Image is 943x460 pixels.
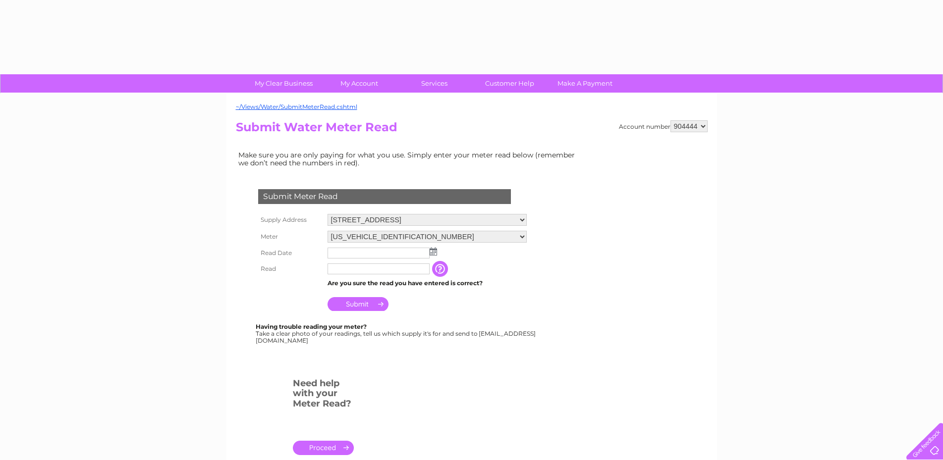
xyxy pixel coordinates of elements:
img: ... [430,248,437,256]
a: My Account [318,74,400,93]
th: Read Date [256,245,325,261]
div: Account number [619,120,708,132]
a: ~/Views/Water/SubmitMeterRead.cshtml [236,103,357,110]
th: Meter [256,228,325,245]
a: Customer Help [469,74,551,93]
a: My Clear Business [243,74,325,93]
input: Submit [328,297,388,311]
b: Having trouble reading your meter? [256,323,367,330]
th: Read [256,261,325,277]
div: Submit Meter Read [258,189,511,204]
a: Make A Payment [544,74,626,93]
div: Take a clear photo of your readings, tell us which supply it's for and send to [EMAIL_ADDRESS][DO... [256,323,537,344]
a: Services [393,74,475,93]
td: Make sure you are only paying for what you use. Simply enter your meter read below (remember we d... [236,149,583,169]
a: . [293,441,354,455]
h2: Submit Water Meter Read [236,120,708,139]
input: Information [432,261,450,277]
th: Supply Address [256,211,325,228]
td: Are you sure the read you have entered is correct? [325,277,529,290]
h3: Need help with your Meter Read? [293,376,354,414]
